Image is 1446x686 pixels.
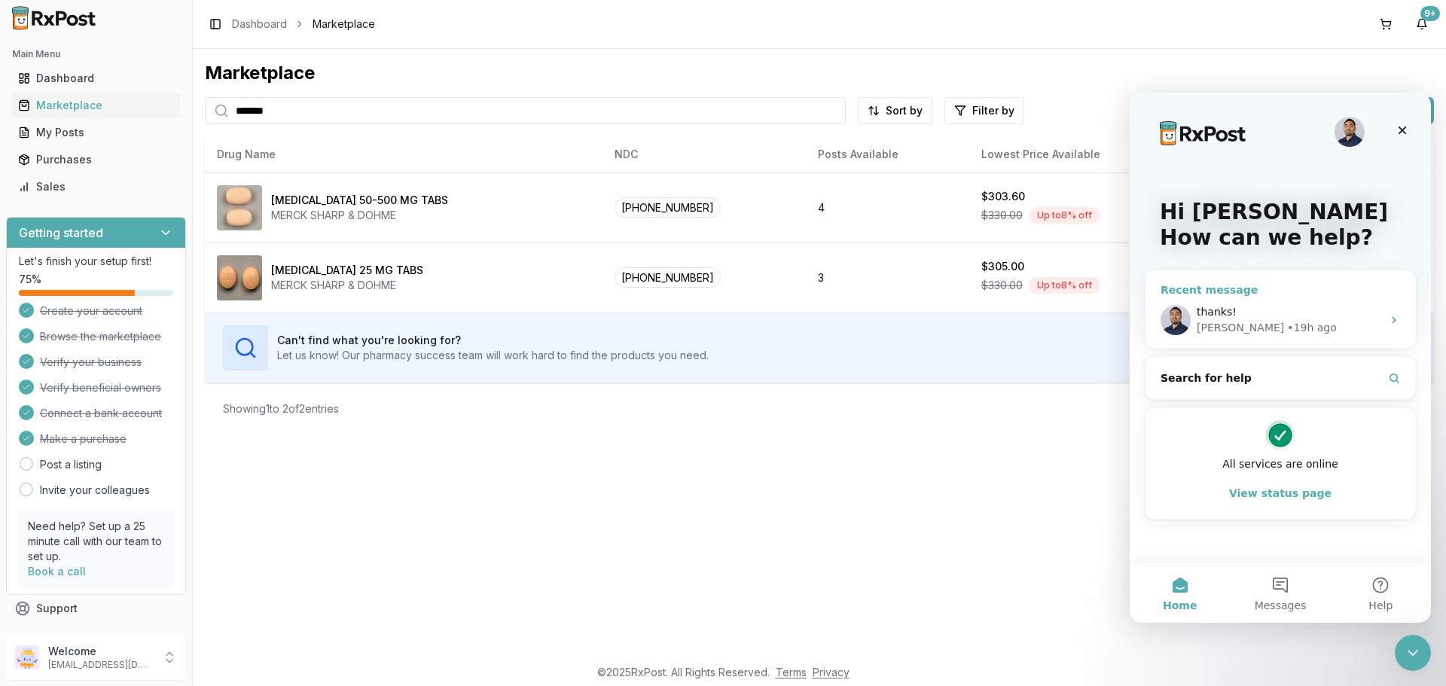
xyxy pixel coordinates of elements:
[12,48,180,60] h2: Main Menu
[40,355,142,370] span: Verify your business
[12,92,180,119] a: Marketplace
[19,254,173,269] p: Let's finish your setup first!
[886,103,923,118] span: Sort by
[15,645,39,669] img: User avatar
[6,6,102,30] img: RxPost Logo
[12,146,180,173] a: Purchases
[981,208,1023,223] span: $330.00
[18,71,174,86] div: Dashboard
[40,406,162,421] span: Connect a bank account
[277,333,709,348] h3: Can't find what you're looking for?
[313,17,375,32] span: Marketplace
[40,303,142,319] span: Create your account
[19,272,41,287] span: 75 %
[981,278,1023,293] span: $330.00
[944,97,1024,124] button: Filter by
[1029,277,1100,294] div: Up to 8 % off
[40,380,161,395] span: Verify beneficial owners
[271,263,423,278] div: [MEDICAL_DATA] 25 MG TABS
[28,565,86,578] a: Book a call
[271,278,423,293] div: MERCK SHARP & DOHME
[28,519,164,564] p: Need help? Set up a 25 minute call with our team to set up.
[18,125,174,140] div: My Posts
[776,666,807,678] a: Terms
[12,173,180,200] a: Sales
[1029,207,1100,224] div: Up to 8 % off
[18,152,174,167] div: Purchases
[6,120,186,145] button: My Posts
[6,595,186,622] button: Support
[1420,6,1440,21] div: 9+
[858,97,932,124] button: Sort by
[205,61,1434,85] div: Marketplace
[48,644,153,659] p: Welcome
[18,98,174,113] div: Marketplace
[271,208,448,223] div: MERCK SHARP & DOHME
[6,175,186,199] button: Sales
[6,93,186,117] button: Marketplace
[232,17,287,32] a: Dashboard
[972,103,1014,118] span: Filter by
[40,329,161,344] span: Browse the marketplace
[981,259,1024,274] div: $305.00
[1410,12,1434,36] button: 9+
[6,66,186,90] button: Dashboard
[12,65,180,92] a: Dashboard
[969,136,1192,172] th: Lowest Price Available
[232,17,375,32] nav: breadcrumb
[40,483,150,498] a: Invite your colleagues
[40,457,102,472] a: Post a listing
[48,659,153,671] p: [EMAIL_ADDRESS][DOMAIN_NAME]
[217,255,262,300] img: Januvia 25 MG TABS
[602,136,806,172] th: NDC
[205,136,602,172] th: Drug Name
[981,189,1025,204] div: $303.60
[271,193,448,208] div: [MEDICAL_DATA] 50-500 MG TABS
[806,136,969,172] th: Posts Available
[806,172,969,242] td: 4
[19,224,103,242] h3: Getting started
[18,179,174,194] div: Sales
[6,148,186,172] button: Purchases
[36,628,87,643] span: Feedback
[277,348,709,363] p: Let us know! Our pharmacy success team will work hard to find the products you need.
[12,119,180,146] a: My Posts
[40,431,127,447] span: Make a purchase
[6,622,186,649] button: Feedback
[1395,635,1431,671] iframe: Intercom live chat
[615,267,721,288] span: [PHONE_NUMBER]
[217,185,262,230] img: Janumet 50-500 MG TABS
[615,197,721,218] span: [PHONE_NUMBER]
[1130,93,1431,623] iframe: Intercom live chat
[223,401,339,416] div: Showing 1 to 2 of 2 entries
[813,666,850,678] a: Privacy
[806,242,969,313] td: 3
